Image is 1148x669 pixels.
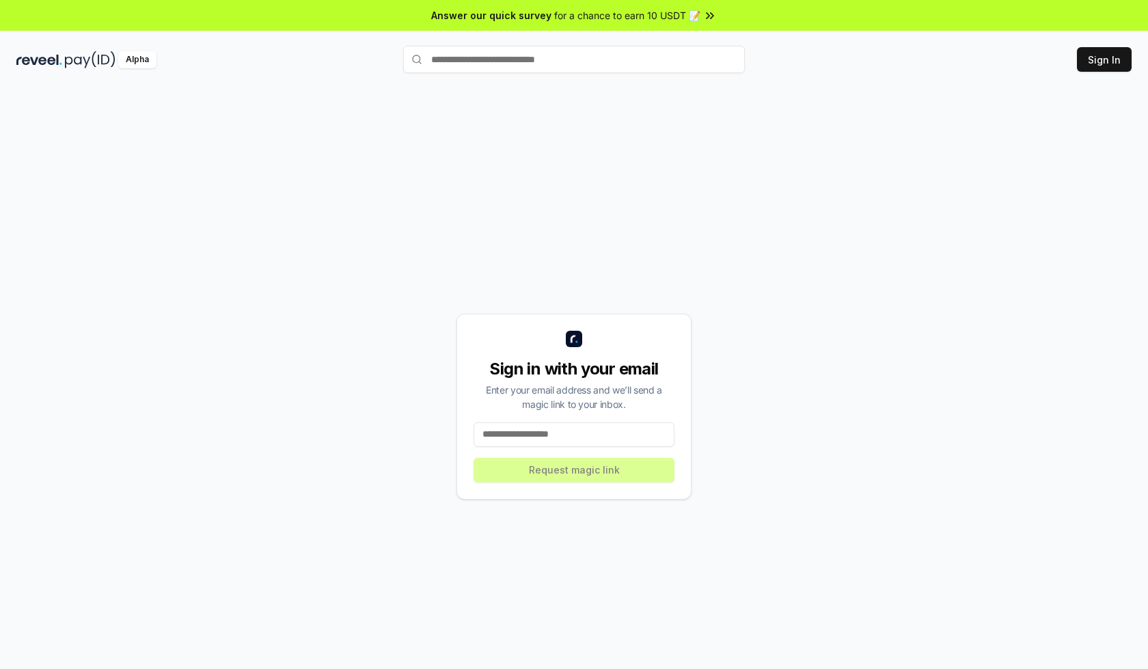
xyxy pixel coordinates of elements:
[1077,47,1132,72] button: Sign In
[566,331,582,347] img: logo_small
[431,8,551,23] span: Answer our quick survey
[16,51,62,68] img: reveel_dark
[65,51,115,68] img: pay_id
[474,383,674,411] div: Enter your email address and we’ll send a magic link to your inbox.
[474,358,674,380] div: Sign in with your email
[118,51,156,68] div: Alpha
[554,8,700,23] span: for a chance to earn 10 USDT 📝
